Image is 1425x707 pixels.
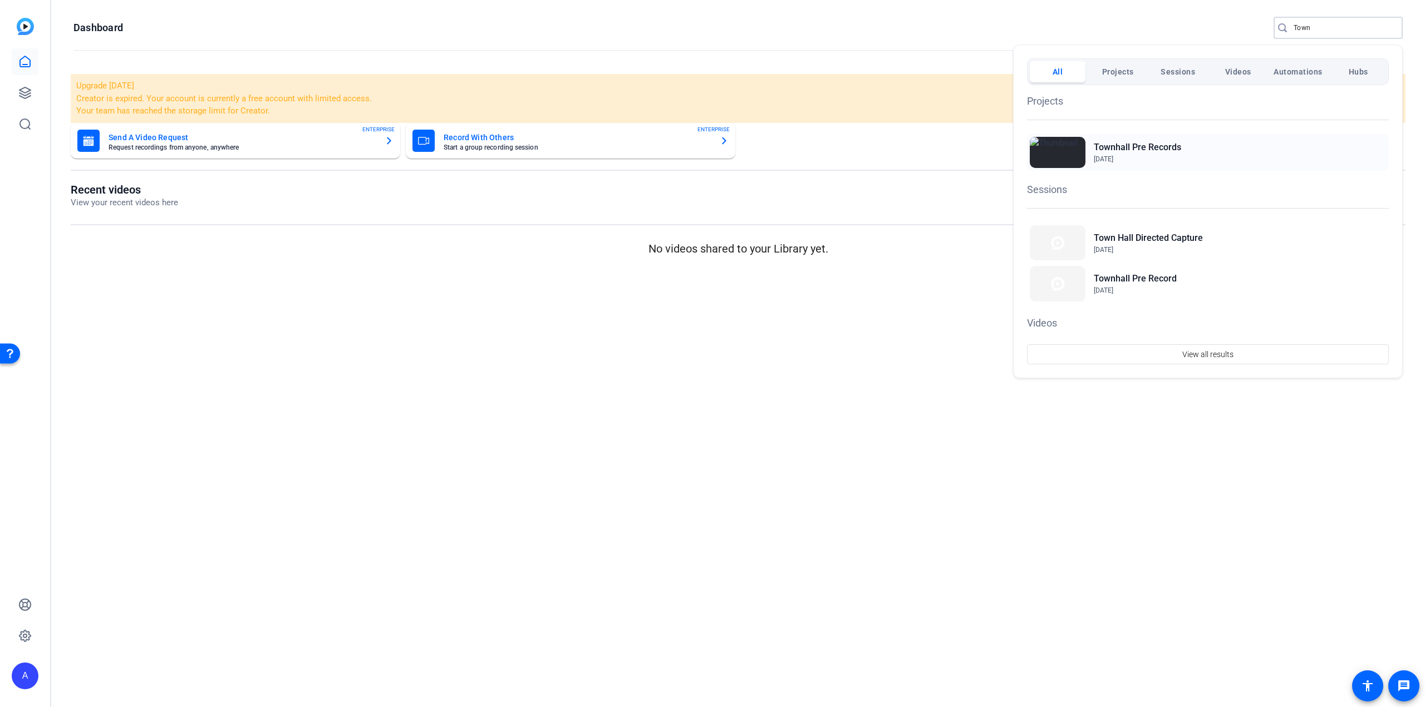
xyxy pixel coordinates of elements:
span: [DATE] [1094,286,1113,294]
span: All [1053,62,1063,82]
img: Thumbnail [1030,137,1085,168]
span: Projects [1102,62,1134,82]
h1: Projects [1027,93,1389,108]
h1: Sessions [1027,182,1389,197]
h2: Townhall Pre Records [1094,141,1181,154]
h2: Townhall Pre Record [1094,272,1177,285]
span: Videos [1225,62,1251,82]
img: Thumbnail [1030,266,1085,301]
span: View all results [1182,344,1234,365]
h2: Town Hall Directed Capture [1094,231,1203,245]
img: Thumbnail [1030,225,1085,260]
span: [DATE] [1094,246,1113,254]
span: Automations [1274,62,1323,82]
button: View all results [1027,344,1389,364]
span: Hubs [1349,62,1368,82]
span: [DATE] [1094,155,1113,163]
h1: Videos [1027,315,1389,330]
span: Sessions [1161,62,1195,82]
